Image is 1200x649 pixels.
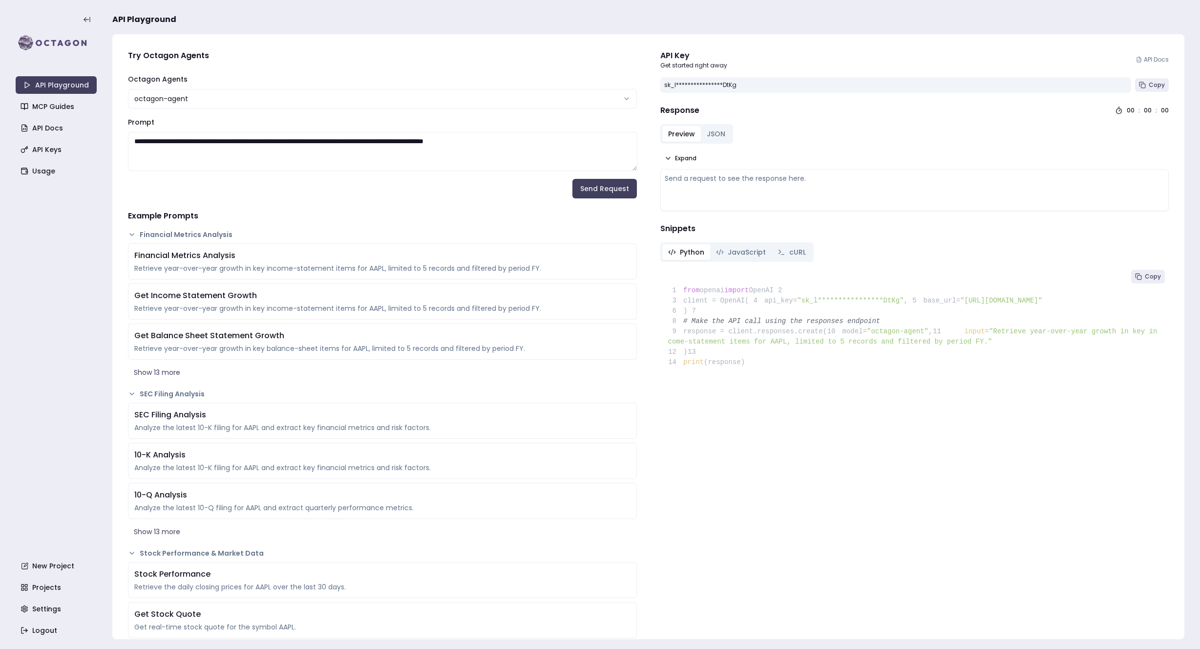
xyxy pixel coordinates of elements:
span: api_key= [764,297,797,304]
span: import [724,286,749,294]
div: Retrieve the daily closing prices for AAPL over the last 30 days. [134,582,631,592]
div: Send a request to see the response here. [665,173,1165,183]
div: Retrieve year-over-year growth in key balance-sheet items for AAPL, limited to 5 records and filt... [134,344,631,353]
div: : [1138,107,1140,114]
span: Python [680,247,704,257]
label: Prompt [128,117,154,127]
button: Financial Metrics Analysis [128,230,637,239]
a: MCP Guides [17,98,98,115]
button: Stock Performance & Market Data [128,548,637,558]
span: openai [700,286,724,294]
span: "[URL][DOMAIN_NAME]" [960,297,1042,304]
div: Get real-time stock quote for the symbol AAPL. [134,622,631,632]
span: # Make the API call using the responses endpoint [683,317,880,325]
h4: Try Octagon Agents [128,50,637,62]
span: JavaScript [728,247,766,257]
div: Get Income Statement Growth [134,290,631,302]
span: 8 [668,316,684,326]
span: 11 [932,326,948,337]
a: API Keys [17,141,98,158]
button: Show 13 more [128,523,637,541]
div: 00 [1144,107,1152,114]
span: 10 [827,326,842,337]
div: 00 [1127,107,1135,114]
div: Retrieve year-over-year growth in key income-statement items for AAPL, limited to 5 records and f... [134,303,631,313]
div: SEC Filing Analysis [134,409,631,421]
span: 13 [687,347,703,357]
div: Get Stock Quote [134,608,631,620]
a: New Project [17,557,98,575]
span: 4 [749,296,764,306]
div: 00 [1161,107,1169,114]
a: Settings [17,600,98,618]
div: 10-K Analysis [134,449,631,461]
span: 2 [774,285,789,296]
a: Logout [17,622,98,639]
label: Octagon Agents [128,74,188,84]
span: ) [668,348,688,356]
span: base_url= [923,297,960,304]
span: from [683,286,700,294]
button: Show 13 more [128,364,637,381]
p: Get started right away [660,62,727,69]
span: OpenAI [749,286,773,294]
span: (response) [704,358,745,366]
button: JSON [701,126,731,142]
span: , [928,327,932,335]
span: 6 [668,306,684,316]
span: ) [668,307,688,315]
div: 10-Q Analysis [134,489,631,501]
h4: Snippets [660,223,1169,235]
div: Analyze the latest 10-Q filing for AAPL and extract quarterly performance metrics. [134,503,631,513]
span: 1 [668,285,684,296]
button: Copy [1135,78,1169,92]
button: Send Request [572,179,637,198]
span: print [683,358,704,366]
div: Stock Performance [134,568,631,580]
div: Financial Metrics Analysis [134,250,631,261]
span: , [904,297,908,304]
span: = [985,327,989,335]
div: Get Balance Sheet Statement Growth [134,330,631,342]
div: : [1156,107,1157,114]
div: Analyze the latest 10-K filing for AAPL and extract key financial metrics and risk factors. [134,463,631,473]
button: Expand [660,151,700,165]
span: "octagon-agent" [867,327,928,335]
h4: Example Prompts [128,210,637,222]
span: cURL [789,247,806,257]
button: Preview [662,126,701,142]
span: API Playground [112,14,176,25]
span: input [965,327,985,335]
span: 5 [908,296,924,306]
div: API Key [660,50,727,62]
span: 12 [668,347,684,357]
img: logo-rect-yK7x_WSZ.svg [16,33,97,53]
span: model= [842,327,867,335]
a: API Docs [17,119,98,137]
a: API Docs [1136,56,1169,64]
span: Copy [1145,273,1161,281]
a: Usage [17,162,98,180]
button: Copy [1131,270,1165,283]
a: API Playground [16,76,97,94]
span: 3 [668,296,684,306]
span: 14 [668,357,684,368]
span: 7 [687,306,703,316]
button: SEC Filing Analysis [128,389,637,399]
span: Expand [675,154,696,162]
span: 9 [668,326,684,337]
div: Analyze the latest 10-K filing for AAPL and extract key financial metrics and risk factors. [134,423,631,433]
span: Copy [1149,81,1165,89]
a: Projects [17,579,98,596]
span: client = OpenAI( [668,297,749,304]
span: response = client.responses.create( [668,327,827,335]
h4: Response [660,105,699,116]
div: Retrieve year-over-year growth in key income-statement items for AAPL, limited to 5 records and f... [134,263,631,273]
